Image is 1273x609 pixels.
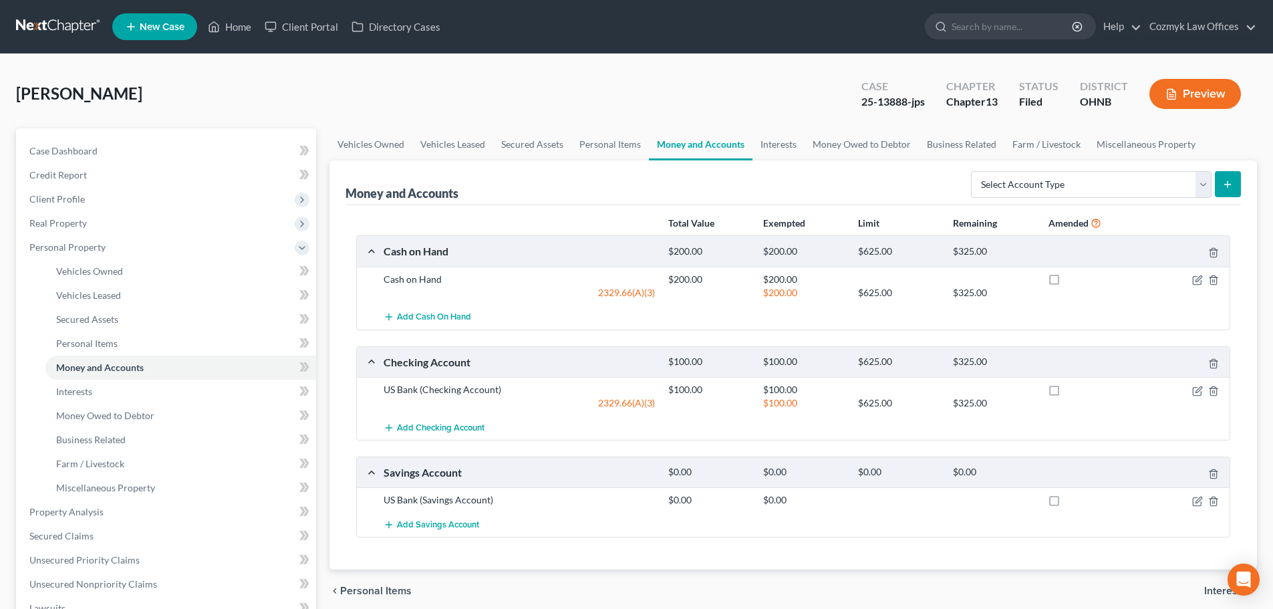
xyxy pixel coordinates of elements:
[952,14,1074,39] input: Search by name...
[29,554,140,566] span: Unsecured Priority Claims
[377,396,662,410] div: 2329.66(A)(3)
[919,128,1004,160] a: Business Related
[1080,79,1128,94] div: District
[384,415,484,440] button: Add Checking Account
[1228,564,1260,596] div: Open Intercom Messenger
[45,356,316,380] a: Money and Accounts
[45,380,316,404] a: Interests
[805,128,919,160] a: Money Owed to Debtor
[329,586,340,596] i: chevron_left
[756,245,851,258] div: $200.00
[662,356,756,368] div: $100.00
[1080,94,1128,110] div: OHNB
[752,128,805,160] a: Interests
[851,356,946,368] div: $625.00
[56,458,124,469] span: Farm / Livestock
[756,273,851,286] div: $200.00
[56,265,123,277] span: Vehicles Owned
[946,94,998,110] div: Chapter
[29,193,85,205] span: Client Profile
[19,500,316,524] a: Property Analysis
[662,383,756,396] div: $100.00
[756,493,851,507] div: $0.00
[45,476,316,500] a: Miscellaneous Property
[19,572,316,596] a: Unsecured Nonpriority Claims
[45,452,316,476] a: Farm / Livestock
[56,434,126,445] span: Business Related
[45,332,316,356] a: Personal Items
[1097,15,1141,39] a: Help
[662,273,756,286] div: $200.00
[29,145,98,156] span: Case Dashboard
[1149,79,1241,109] button: Preview
[19,548,316,572] a: Unsecured Priority Claims
[397,312,471,323] span: Add Cash on Hand
[946,356,1041,368] div: $325.00
[946,466,1041,479] div: $0.00
[763,217,805,229] strong: Exempted
[56,410,154,421] span: Money Owed to Debtor
[377,244,662,258] div: Cash on Hand
[45,283,316,308] a: Vehicles Leased
[397,422,484,433] span: Add Checking Account
[201,15,258,39] a: Home
[662,245,756,258] div: $200.00
[861,94,925,110] div: 25-13888-jps
[756,286,851,299] div: $200.00
[1019,94,1058,110] div: Filed
[946,79,998,94] div: Chapter
[56,482,155,493] span: Miscellaneous Property
[45,259,316,283] a: Vehicles Owned
[861,79,925,94] div: Case
[29,578,157,590] span: Unsecured Nonpriority Claims
[329,128,412,160] a: Vehicles Owned
[140,22,184,32] span: New Case
[851,245,946,258] div: $625.00
[953,217,997,229] strong: Remaining
[29,169,87,180] span: Credit Report
[946,396,1041,410] div: $325.00
[45,404,316,428] a: Money Owed to Debtor
[56,314,118,325] span: Secured Assets
[1089,128,1204,160] a: Miscellaneous Property
[668,217,714,229] strong: Total Value
[493,128,571,160] a: Secured Assets
[29,530,94,541] span: Secured Claims
[56,362,144,373] span: Money and Accounts
[377,383,662,396] div: US Bank (Checking Account)
[662,466,756,479] div: $0.00
[345,15,447,39] a: Directory Cases
[377,465,662,479] div: Savings Account
[377,355,662,369] div: Checking Account
[56,289,121,301] span: Vehicles Leased
[19,139,316,163] a: Case Dashboard
[56,386,92,397] span: Interests
[986,95,998,108] span: 13
[329,586,412,596] button: chevron_left Personal Items
[756,383,851,396] div: $100.00
[1004,128,1089,160] a: Farm / Livestock
[340,586,412,596] span: Personal Items
[45,428,316,452] a: Business Related
[946,245,1041,258] div: $325.00
[397,519,479,530] span: Add Savings Account
[45,308,316,332] a: Secured Assets
[56,338,118,349] span: Personal Items
[412,128,493,160] a: Vehicles Leased
[16,84,142,103] span: [PERSON_NAME]
[756,466,851,479] div: $0.00
[946,286,1041,299] div: $325.00
[851,286,946,299] div: $625.00
[19,524,316,548] a: Secured Claims
[858,217,879,229] strong: Limit
[29,217,87,229] span: Real Property
[384,512,479,537] button: Add Savings Account
[384,305,471,330] button: Add Cash on Hand
[345,185,458,201] div: Money and Accounts
[1143,15,1256,39] a: Cozmyk Law Offices
[29,506,104,517] span: Property Analysis
[258,15,345,39] a: Client Portal
[756,356,851,368] div: $100.00
[377,493,662,507] div: US Bank (Savings Account)
[1048,217,1089,229] strong: Amended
